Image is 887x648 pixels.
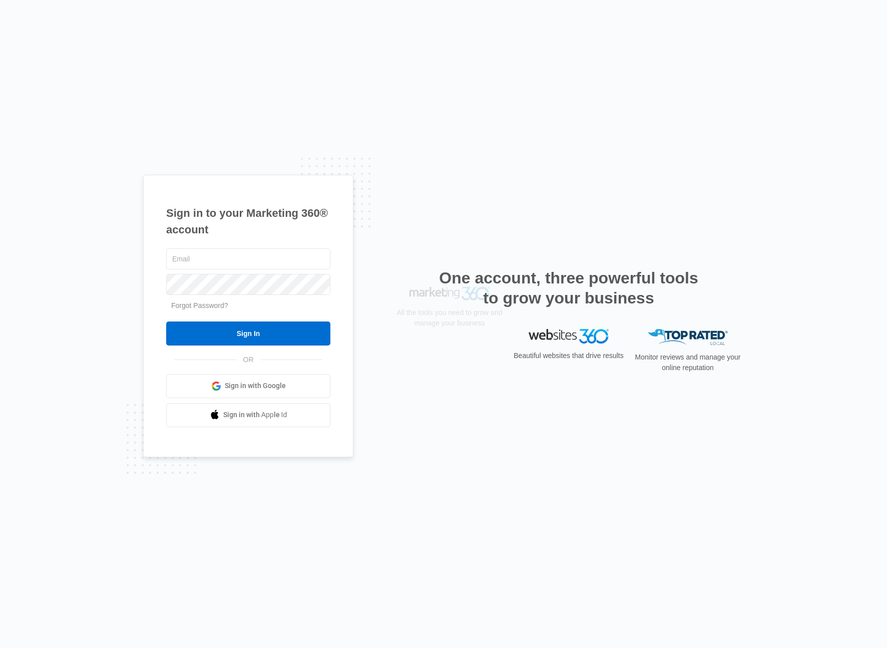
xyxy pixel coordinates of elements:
[166,205,330,238] h1: Sign in to your Marketing 360® account
[171,301,228,309] a: Forgot Password?
[225,381,286,391] span: Sign in with Google
[223,410,287,420] span: Sign in with Apple Id
[409,329,490,343] img: Marketing 360
[513,351,625,361] p: Beautiful websites that drive results
[166,374,330,398] a: Sign in with Google
[166,403,330,427] a: Sign in with Apple Id
[393,350,506,371] p: All the tools you need to grow and manage your business
[648,329,728,346] img: Top Rated Local
[236,355,261,365] span: OR
[436,268,701,308] h2: One account, three powerful tools to grow your business
[632,352,744,373] p: Monitor reviews and manage your online reputation
[529,329,609,344] img: Websites 360
[166,248,330,269] input: Email
[166,321,330,346] input: Sign In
